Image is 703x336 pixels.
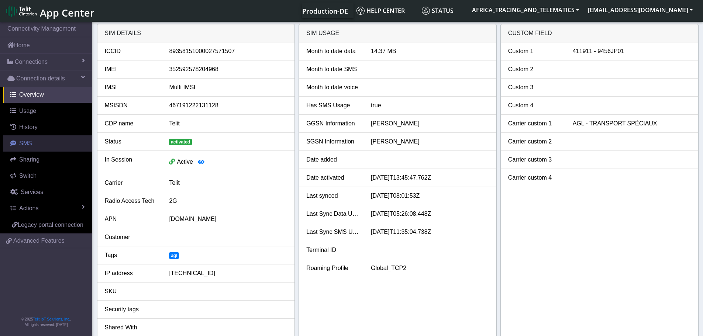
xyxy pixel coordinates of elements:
a: Overview [3,87,92,103]
a: Usage [3,103,92,119]
div: SGSN Information [301,137,365,146]
img: status.svg [422,7,430,15]
div: Month to date SMS [301,65,365,74]
div: Telit [163,179,293,187]
div: SKU [99,287,164,296]
div: Customer [99,233,164,242]
a: Actions [3,200,92,217]
div: [DATE]T13:45:47.762Z [365,173,494,182]
img: logo-telit-cinterion-gw-new.png [6,5,37,17]
a: App Center [6,3,93,19]
div: Carrier custom 1 [503,119,567,128]
div: Roaming Profile [301,264,365,273]
div: Date activated [301,173,365,182]
span: Advanced Features [13,236,65,245]
div: Custom field [501,24,698,42]
button: View session details [193,155,209,169]
div: Last Sync SMS Usage [301,228,365,236]
div: [DATE]T05:26:08.448Z [365,209,494,218]
div: Multi IMSI [163,83,293,92]
a: Telit IoT Solutions, Inc. [33,317,70,321]
div: [DATE]T11:35:04.738Z [365,228,494,236]
div: In Session [99,155,164,169]
div: Custom 1 [503,47,567,56]
span: SMS [19,140,32,146]
div: Custom 2 [503,65,567,74]
div: Last Sync Data Usage [301,209,365,218]
div: [PERSON_NAME] [365,119,494,128]
div: 2G [163,197,293,205]
span: Status [422,7,454,15]
a: SMS [3,135,92,152]
div: 411911 - 9456JP01 [567,47,696,56]
a: Help center [354,3,419,18]
span: activated [169,139,192,145]
img: knowledge.svg [356,7,365,15]
div: Month to date data [301,47,365,56]
div: SIM usage [299,24,496,42]
span: Sharing [19,156,39,163]
div: Status [99,137,164,146]
span: Usage [19,108,36,114]
span: Connections [15,58,48,66]
span: Help center [356,7,405,15]
div: SIM details [97,24,295,42]
div: Terminal ID [301,246,365,254]
div: [DOMAIN_NAME] [163,215,293,224]
div: Security tags [99,305,164,314]
button: AFRICA_TRACING_AND_TELEMATICS [468,3,583,17]
span: Production-DE [302,7,348,15]
span: Switch [19,173,37,179]
div: [TECHNICAL_ID] [163,269,293,278]
span: Active [177,159,193,165]
div: 467191222131128 [163,101,293,110]
a: Status [419,3,468,18]
div: Telit [163,119,293,128]
a: Your current platform instance [302,3,348,18]
a: Services [3,184,92,200]
span: History [19,124,38,130]
div: Radio Access Tech [99,197,164,205]
div: Carrier custom 4 [503,173,567,182]
span: Legacy portal connection [18,222,83,228]
div: Global_TCP2 [365,264,494,273]
div: GGSN Information [301,119,365,128]
div: Custom 3 [503,83,567,92]
a: History [3,119,92,135]
span: Overview [19,91,44,98]
div: Carrier custom 2 [503,137,567,146]
div: 352592578204968 [163,65,293,74]
div: 89358151000027571507 [163,47,293,56]
button: [EMAIL_ADDRESS][DOMAIN_NAME] [583,3,697,17]
div: Carrier custom 3 [503,155,567,164]
a: Sharing [3,152,92,168]
span: Connection details [16,74,65,83]
div: [DATE]T08:01:53Z [365,191,494,200]
span: Actions [19,205,38,211]
div: Tags [99,251,164,260]
div: IP address [99,269,164,278]
div: Carrier [99,179,164,187]
div: AGL - TRANSPORT SPÉCIAUX [567,119,696,128]
div: Date added [301,155,365,164]
div: IMSI [99,83,164,92]
a: Switch [3,168,92,184]
span: App Center [40,6,94,20]
div: Shared With [99,323,164,332]
div: Custom 4 [503,101,567,110]
div: CDP name [99,119,164,128]
div: MSISDN [99,101,164,110]
span: Services [21,189,43,195]
div: IMEI [99,65,164,74]
div: Has SMS Usage [301,101,365,110]
div: 14.37 MB [365,47,494,56]
span: agl [169,252,179,259]
div: Last synced [301,191,365,200]
div: Month to date voice [301,83,365,92]
div: APN [99,215,164,224]
div: ICCID [99,47,164,56]
div: [PERSON_NAME] [365,137,494,146]
div: true [365,101,494,110]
